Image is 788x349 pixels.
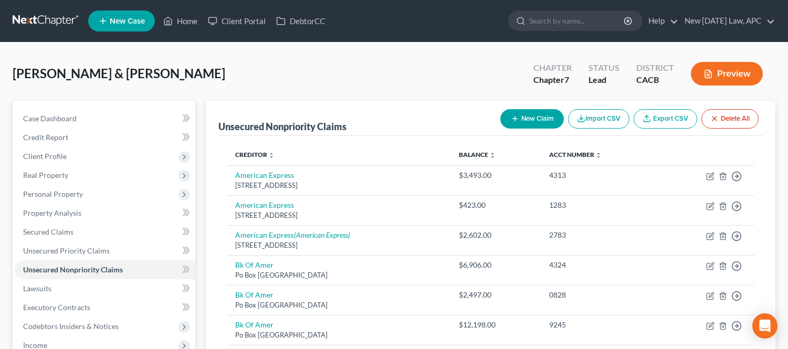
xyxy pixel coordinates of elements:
[235,210,442,220] div: [STREET_ADDRESS]
[701,109,759,129] button: Delete All
[549,320,650,330] div: 9245
[549,230,650,240] div: 2783
[15,279,195,298] a: Lawsuits
[595,152,602,158] i: unfold_more
[235,300,442,310] div: Po Box [GEOGRAPHIC_DATA]
[489,152,496,158] i: unfold_more
[235,240,442,250] div: [STREET_ADDRESS]
[15,109,195,128] a: Case Dashboard
[15,241,195,260] a: Unsecured Priority Claims
[459,230,533,240] div: $2,602.00
[235,260,274,269] a: Bk Of Amer
[549,170,650,181] div: 4313
[294,230,350,239] i: (American Express)
[15,260,195,279] a: Unsecured Nonpriority Claims
[235,181,442,191] div: [STREET_ADDRESS]
[235,230,350,239] a: American Express(American Express)
[23,284,51,293] span: Lawsuits
[691,62,763,86] button: Preview
[634,109,697,129] a: Export CSV
[23,171,68,179] span: Real Property
[235,320,274,329] a: Bk Of Amer
[271,12,330,30] a: DebtorCC
[23,189,83,198] span: Personal Property
[158,12,203,30] a: Home
[23,152,67,161] span: Client Profile
[15,128,195,147] a: Credit Report
[268,152,275,158] i: unfold_more
[218,120,346,133] div: Unsecured Nonpriority Claims
[13,66,225,81] span: [PERSON_NAME] & [PERSON_NAME]
[23,265,123,274] span: Unsecured Nonpriority Claims
[459,290,533,300] div: $2,497.00
[549,200,650,210] div: 1283
[752,313,778,339] div: Open Intercom Messenger
[679,12,775,30] a: New [DATE] Law, APC
[549,290,650,300] div: 0828
[533,74,572,86] div: Chapter
[636,74,674,86] div: CACB
[15,204,195,223] a: Property Analysis
[564,75,569,84] span: 7
[459,260,533,270] div: $6,906.00
[568,109,629,129] button: Import CSV
[529,11,625,30] input: Search by name...
[23,303,90,312] span: Executory Contracts
[459,320,533,330] div: $12,198.00
[643,12,678,30] a: Help
[235,270,442,280] div: Po Box [GEOGRAPHIC_DATA]
[15,298,195,317] a: Executory Contracts
[23,246,110,255] span: Unsecured Priority Claims
[459,170,533,181] div: $3,493.00
[235,151,275,158] a: Creditor unfold_more
[589,62,619,74] div: Status
[636,62,674,74] div: District
[459,200,533,210] div: $423.00
[110,17,145,25] span: New Case
[235,290,274,299] a: Bk Of Amer
[23,133,68,142] span: Credit Report
[533,62,572,74] div: Chapter
[23,208,81,217] span: Property Analysis
[15,223,195,241] a: Secured Claims
[203,12,271,30] a: Client Portal
[549,260,650,270] div: 4324
[23,322,119,331] span: Codebtors Insiders & Notices
[235,330,442,340] div: Po Box [GEOGRAPHIC_DATA]
[235,200,294,209] a: American Express
[500,109,564,129] button: New Claim
[23,227,73,236] span: Secured Claims
[23,114,77,123] span: Case Dashboard
[459,151,496,158] a: Balance unfold_more
[235,171,294,179] a: American Express
[549,151,602,158] a: Acct Number unfold_more
[589,74,619,86] div: Lead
